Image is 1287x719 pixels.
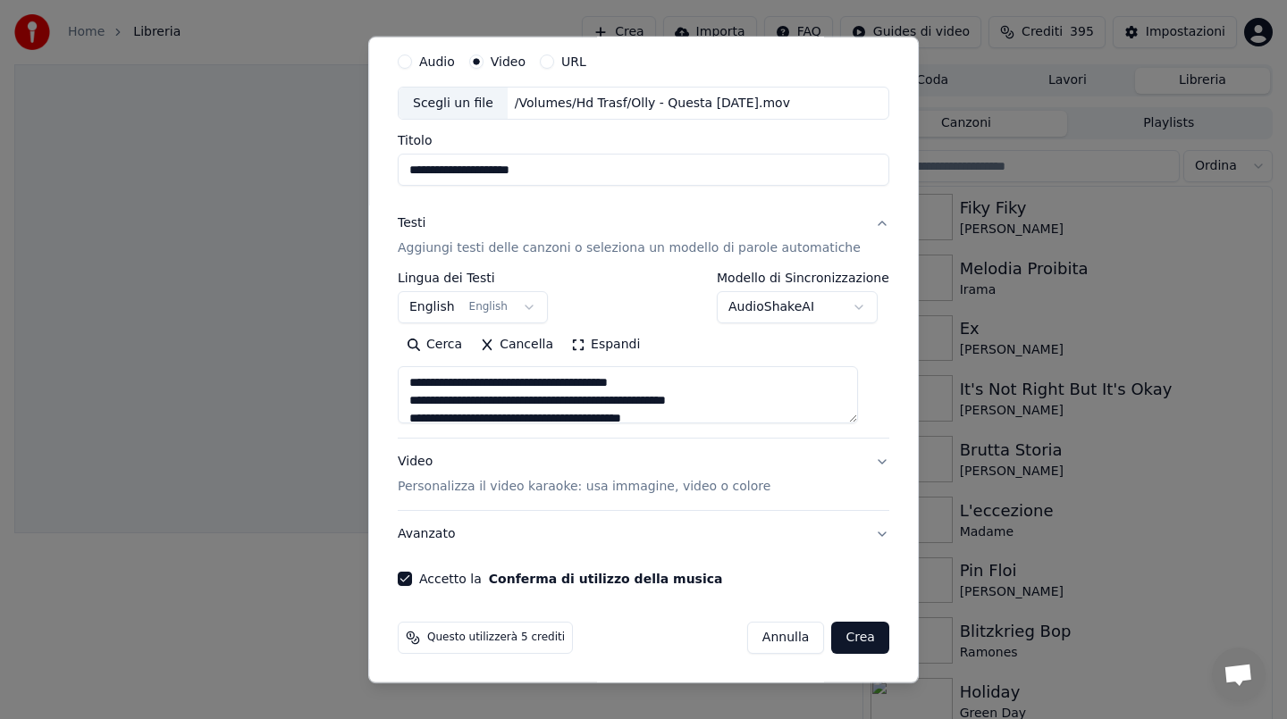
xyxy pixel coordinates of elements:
label: Modello di Sincronizzazione [717,272,889,284]
button: Accetto la [489,573,723,585]
div: Scegli un file [399,87,508,119]
div: TestiAggiungi testi delle canzoni o seleziona un modello di parole automatiche [398,272,889,438]
button: Cancella [471,330,562,359]
p: Personalizza il video karaoke: usa immagine, video o colore [398,478,770,496]
button: Cerca [398,330,471,359]
button: Espandi [562,330,649,359]
button: Annulla [747,622,825,654]
label: Accetto la [419,573,722,585]
label: Titolo [398,134,889,146]
label: Audio [419,54,455,67]
div: /Volumes/Hd Trasf/Olly - Questa [DATE].mov [508,94,797,112]
div: Testi [398,214,425,232]
button: TestiAggiungi testi delle canzoni o seleziona un modello di parole automatiche [398,200,889,272]
button: VideoPersonalizza il video karaoke: usa immagine, video o colore [398,439,889,510]
label: URL [561,54,586,67]
span: Questo utilizzerà 5 crediti [427,631,565,645]
label: Video [491,54,526,67]
label: Lingua dei Testi [398,272,548,284]
button: Avanzato [398,511,889,557]
div: Video [398,453,770,496]
p: Aggiungi testi delle canzoni o seleziona un modello di parole automatiche [398,239,861,257]
button: Crea [832,622,889,654]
